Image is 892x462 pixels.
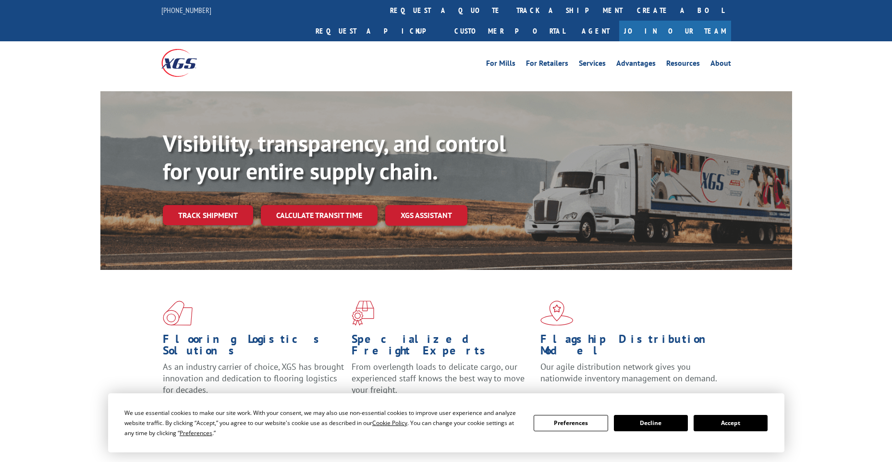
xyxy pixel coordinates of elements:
[710,60,731,70] a: About
[666,60,700,70] a: Resources
[352,361,533,404] p: From overlength loads to delicate cargo, our experienced staff knows the best way to move your fr...
[619,21,731,41] a: Join Our Team
[694,415,768,431] button: Accept
[572,21,619,41] a: Agent
[308,21,447,41] a: Request a pickup
[540,333,722,361] h1: Flagship Distribution Model
[534,415,608,431] button: Preferences
[163,361,344,395] span: As an industry carrier of choice, XGS has brought innovation and dedication to flooring logistics...
[124,408,522,438] div: We use essential cookies to make our site work. With your consent, we may also use non-essential ...
[163,205,253,225] a: Track shipment
[163,128,506,186] b: Visibility, transparency, and control for your entire supply chain.
[372,419,407,427] span: Cookie Policy
[486,60,515,70] a: For Mills
[526,60,568,70] a: For Retailers
[579,60,606,70] a: Services
[352,333,533,361] h1: Specialized Freight Experts
[540,361,717,384] span: Our agile distribution network gives you nationwide inventory management on demand.
[163,301,193,326] img: xgs-icon-total-supply-chain-intelligence-red
[385,205,467,226] a: XGS ASSISTANT
[163,333,344,361] h1: Flooring Logistics Solutions
[540,393,660,404] a: Learn More >
[261,205,378,226] a: Calculate transit time
[108,393,784,452] div: Cookie Consent Prompt
[180,429,212,437] span: Preferences
[161,5,211,15] a: [PHONE_NUMBER]
[540,301,574,326] img: xgs-icon-flagship-distribution-model-red
[616,60,656,70] a: Advantages
[352,301,374,326] img: xgs-icon-focused-on-flooring-red
[447,21,572,41] a: Customer Portal
[614,415,688,431] button: Decline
